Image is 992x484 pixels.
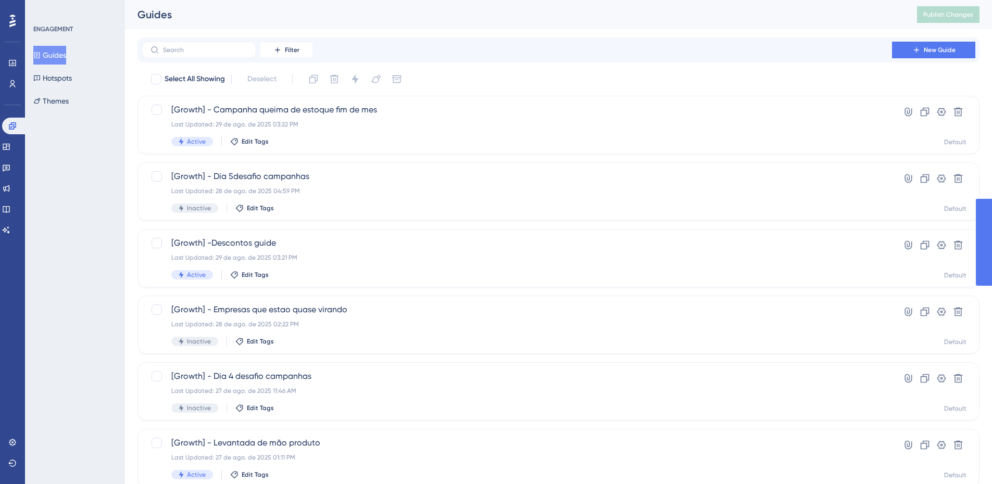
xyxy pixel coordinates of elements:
span: [Growth] - Dia 4 desafio campanhas [171,370,862,383]
button: Edit Tags [230,470,269,479]
div: Default [944,338,966,346]
span: [Growth] - Dia 5desafio campanhas [171,170,862,183]
span: Edit Tags [247,337,274,346]
button: Themes [33,92,69,110]
span: Inactive [187,404,211,412]
span: Active [187,470,206,479]
div: Last Updated: 28 de ago. de 2025 02:22 PM [171,320,862,328]
span: Edit Tags [242,137,269,146]
input: Search [163,46,247,54]
button: Guides [33,46,66,65]
div: Last Updated: 29 de ago. de 2025 03:21 PM [171,253,862,262]
span: Edit Tags [247,404,274,412]
div: ENGAGEMENT [33,25,73,33]
span: Edit Tags [242,470,269,479]
span: [Growth] -Descontos guide [171,237,862,249]
span: [Growth] - Campanha queima de estoque fim de mes [171,104,862,116]
div: Default [944,404,966,413]
button: Edit Tags [230,271,269,279]
button: Edit Tags [230,137,269,146]
button: Deselect [238,70,286,88]
span: Edit Tags [247,204,274,212]
span: Deselect [247,73,277,85]
div: Last Updated: 28 de ago. de 2025 04:59 PM [171,187,862,195]
button: Edit Tags [235,204,274,212]
span: Publish Changes [923,10,973,19]
button: Hotspots [33,69,72,87]
div: Default [944,205,966,213]
button: Edit Tags [235,337,274,346]
div: Default [944,138,966,146]
button: Filter [260,42,312,58]
span: Active [187,137,206,146]
span: Edit Tags [242,271,269,279]
iframe: UserGuiding AI Assistant Launcher [948,443,980,474]
div: Last Updated: 27 de ago. de 2025 11:46 AM [171,387,862,395]
button: New Guide [892,42,975,58]
span: [Growth] - Empresas que estao quase virando [171,303,862,316]
div: Guides [137,7,891,22]
span: New Guide [924,46,956,54]
span: Filter [285,46,299,54]
button: Edit Tags [235,404,274,412]
span: [Growth] - Levantada de mão produto [171,437,862,449]
span: Select All Showing [165,73,225,85]
button: Publish Changes [917,6,980,23]
span: Inactive [187,204,211,212]
div: Default [944,471,966,479]
div: Last Updated: 29 de ago. de 2025 03:22 PM [171,120,862,129]
span: Active [187,271,206,279]
span: Inactive [187,337,211,346]
div: Default [944,271,966,279]
div: Last Updated: 27 de ago. de 2025 01:11 PM [171,453,862,462]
